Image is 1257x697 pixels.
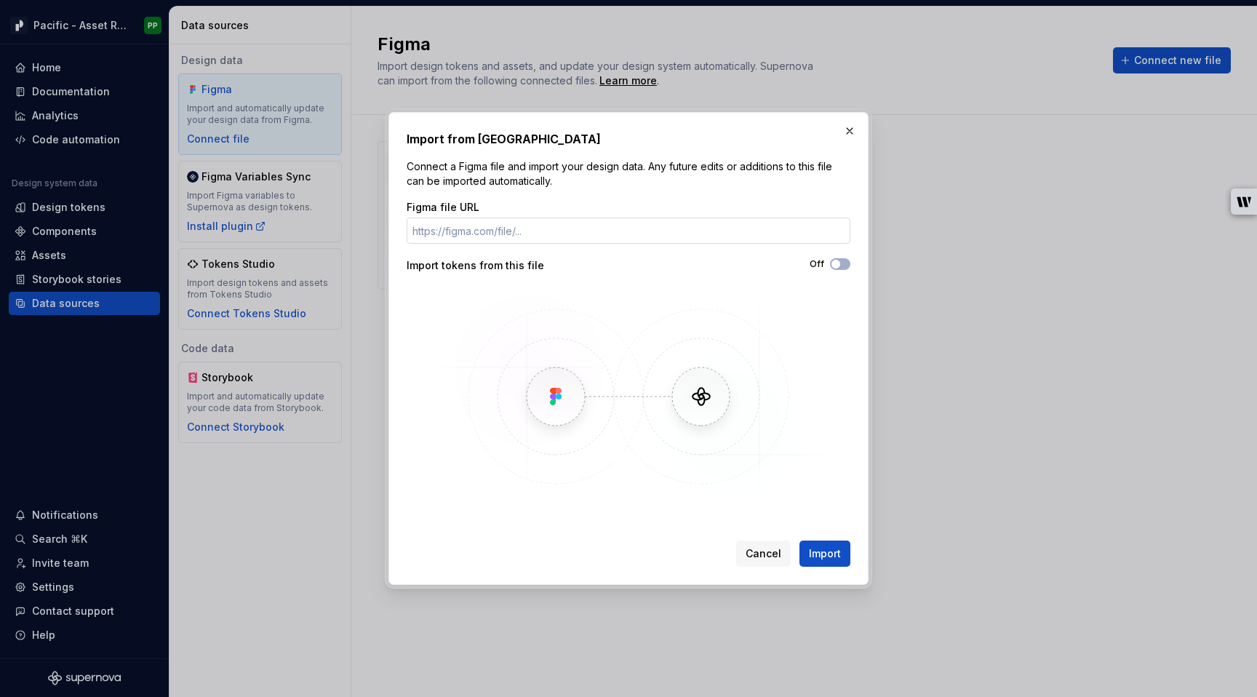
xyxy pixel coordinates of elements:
[736,541,791,567] button: Cancel
[799,541,850,567] button: Import
[809,546,841,561] span: Import
[407,258,628,273] div: Import tokens from this file
[407,218,850,244] input: https://figma.com/file/...
[407,200,479,215] label: Figma file URL
[810,258,824,270] label: Off
[407,159,850,188] p: Connect a Figma file and import your design data. Any future edits or additions to this file can ...
[407,130,850,148] h2: Import from [GEOGRAPHIC_DATA]
[746,546,781,561] span: Cancel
